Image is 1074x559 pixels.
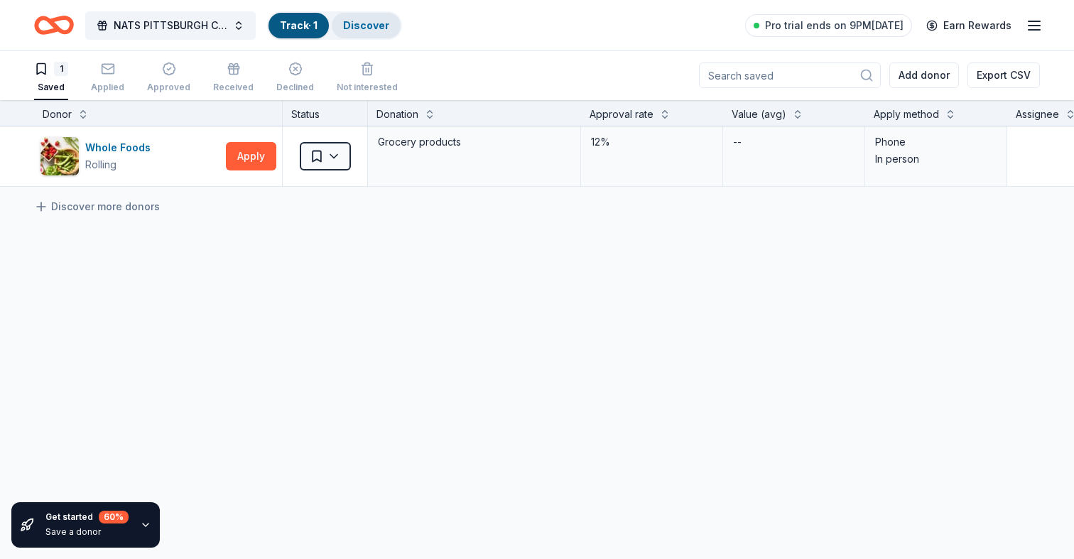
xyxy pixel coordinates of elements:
[91,56,124,100] button: Applied
[85,156,116,173] div: Rolling
[147,56,190,100] button: Approved
[267,11,402,40] button: Track· 1Discover
[40,136,220,176] button: Image for Whole FoodsWhole FoodsRolling
[343,19,389,31] a: Discover
[34,56,68,100] button: 1Saved
[875,151,997,168] div: In person
[732,106,786,123] div: Value (avg)
[147,82,190,93] div: Approved
[283,100,368,126] div: Status
[1016,106,1059,123] div: Assignee
[54,62,68,76] div: 1
[732,132,743,152] div: --
[699,63,881,88] input: Search saved
[45,526,129,538] div: Save a donor
[34,198,160,215] a: Discover more donors
[889,63,959,88] button: Add donor
[85,139,156,156] div: Whole Foods
[213,82,254,93] div: Received
[85,11,256,40] button: NATS PITTSBURGH CHAPTER FIRST ANNIVERSARY
[376,132,572,152] div: Grocery products
[745,14,912,37] a: Pro trial ends on 9PM[DATE]
[226,142,276,170] button: Apply
[34,82,68,93] div: Saved
[276,82,314,93] div: Declined
[590,106,653,123] div: Approval rate
[99,511,129,523] div: 60 %
[40,137,79,175] img: Image for Whole Foods
[34,9,74,42] a: Home
[376,106,418,123] div: Donation
[875,134,997,151] div: Phone
[213,56,254,100] button: Received
[337,82,398,93] div: Not interested
[765,17,904,34] span: Pro trial ends on 9PM[DATE]
[337,56,398,100] button: Not interested
[91,82,124,93] div: Applied
[114,17,227,34] span: NATS PITTSBURGH CHAPTER FIRST ANNIVERSARY
[276,56,314,100] button: Declined
[918,13,1020,38] a: Earn Rewards
[45,511,129,523] div: Get started
[874,106,939,123] div: Apply method
[967,63,1040,88] button: Export CSV
[590,132,714,152] div: 12%
[280,19,318,31] a: Track· 1
[43,106,72,123] div: Donor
